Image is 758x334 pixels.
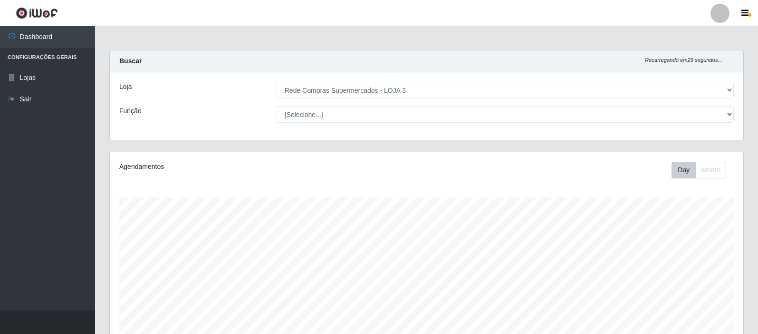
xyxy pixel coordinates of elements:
label: Função [119,106,142,116]
div: Toolbar with button groups [672,162,734,178]
button: Day [672,162,696,178]
strong: Buscar [119,57,142,65]
div: Agendamentos [119,162,367,172]
div: First group [672,162,726,178]
label: Loja [119,82,132,92]
i: Recarregando em 29 segundos... [645,57,722,63]
button: Month [695,162,726,178]
img: CoreUI Logo [16,7,58,19]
